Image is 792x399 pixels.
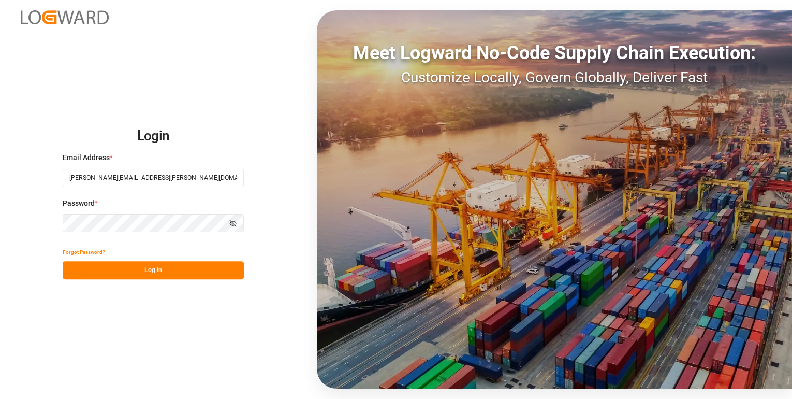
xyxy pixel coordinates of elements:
span: Email Address [63,152,110,163]
div: Meet Logward No-Code Supply Chain Execution: [317,39,792,67]
button: Forgot Password? [63,243,105,261]
div: Customize Locally, Govern Globally, Deliver Fast [317,67,792,89]
img: Logward_new_orange.png [21,10,109,24]
span: Password [63,198,95,209]
input: Enter your email [63,169,244,187]
button: Log In [63,261,244,279]
h2: Login [63,120,244,153]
